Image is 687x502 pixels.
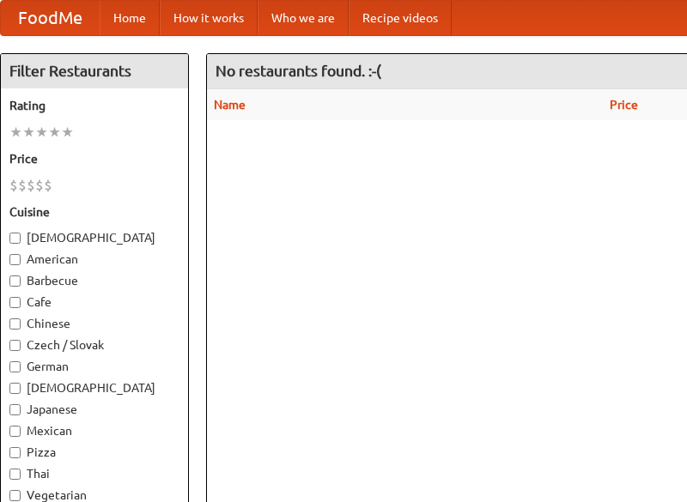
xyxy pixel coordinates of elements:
li: ★ [35,123,48,142]
label: Cafe [9,293,179,311]
h5: Price [9,150,179,167]
input: Thai [9,469,21,480]
input: German [9,361,21,372]
a: How it works [160,1,258,35]
label: Mexican [9,422,179,439]
label: Japanese [9,401,179,418]
label: [DEMOGRAPHIC_DATA] [9,229,179,246]
li: $ [35,176,44,195]
ng-pluralize: No restaurants found. :-( [216,63,381,79]
h5: Cuisine [9,203,179,221]
li: ★ [61,123,74,142]
input: Vegetarian [9,490,21,501]
li: $ [27,176,35,195]
a: Price [610,98,638,112]
li: ★ [22,123,35,142]
label: American [9,251,179,268]
input: American [9,254,21,265]
label: German [9,358,179,375]
a: Recipe videos [349,1,452,35]
input: Czech / Slovak [9,340,21,351]
input: Cafe [9,297,21,308]
a: Name [214,98,246,112]
li: $ [18,176,27,195]
input: Chinese [9,318,21,330]
label: Thai [9,465,179,482]
input: Japanese [9,404,21,415]
li: $ [44,176,52,195]
h5: Rating [9,97,179,114]
input: Pizza [9,447,21,458]
h4: Filter Restaurants [1,54,188,88]
li: $ [9,176,18,195]
a: Home [100,1,160,35]
li: ★ [9,123,22,142]
a: Who we are [258,1,349,35]
label: [DEMOGRAPHIC_DATA] [9,379,179,396]
input: [DEMOGRAPHIC_DATA] [9,383,21,394]
input: Mexican [9,426,21,437]
label: Barbecue [9,272,179,289]
li: ★ [48,123,61,142]
label: Czech / Slovak [9,336,179,354]
label: Pizza [9,444,179,461]
input: [DEMOGRAPHIC_DATA] [9,233,21,244]
a: FoodMe [1,1,100,35]
label: Chinese [9,315,179,332]
input: Barbecue [9,275,21,287]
